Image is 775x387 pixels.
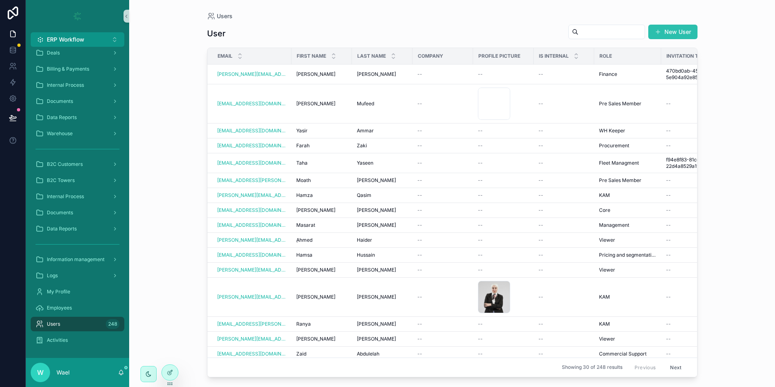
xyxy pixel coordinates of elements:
[666,237,752,243] a: --
[478,177,529,184] a: --
[538,207,543,213] span: --
[538,160,543,166] span: --
[666,336,752,342] a: --
[31,126,124,141] a: Warehouse
[666,321,671,327] span: --
[357,177,408,184] a: [PERSON_NAME]
[599,192,656,199] a: KAM
[538,142,589,149] a: --
[666,294,752,300] a: --
[599,267,615,273] span: Viewer
[296,351,347,357] a: Zaid
[217,267,287,273] a: [PERSON_NAME][EMAIL_ADDRESS][PERSON_NAME][DOMAIN_NAME]
[478,160,529,166] a: --
[296,160,347,166] a: Taha
[664,361,687,374] button: Next
[666,252,671,258] span: --
[417,71,422,77] span: --
[666,222,671,228] span: --
[538,237,589,243] a: --
[217,142,287,149] a: [EMAIL_ADDRESS][DOMAIN_NAME]
[357,336,396,342] span: [PERSON_NAME]
[478,192,529,199] a: --
[417,222,422,228] span: --
[296,128,308,134] span: Yasir
[417,100,422,107] span: --
[417,142,468,149] a: --
[297,53,326,59] span: First name
[31,46,124,60] a: Deals
[357,192,371,199] span: Qasim
[666,142,752,149] a: --
[47,177,75,184] span: B2C Towers
[296,100,335,107] span: [PERSON_NAME]
[478,351,483,357] span: --
[648,25,697,39] button: New User
[538,160,589,166] a: --
[31,333,124,347] a: Activities
[599,177,656,184] a: Pre Sales Member
[357,160,373,166] span: Yaseen
[417,321,422,327] span: --
[599,336,656,342] a: Viewer
[357,252,375,258] span: Hussain
[666,267,671,273] span: --
[538,267,543,273] span: --
[599,351,656,357] a: Commercial Support
[357,294,408,300] a: [PERSON_NAME]
[31,205,124,220] a: Documents
[599,267,656,273] a: Viewer
[417,336,422,342] span: --
[47,82,84,88] span: Internal Process
[217,252,287,258] a: [EMAIL_ADDRESS][DOMAIN_NAME]
[478,177,483,184] span: --
[417,237,468,243] a: --
[31,189,124,204] a: Internal Process
[599,71,617,77] span: Finance
[538,222,589,228] a: --
[357,321,396,327] span: [PERSON_NAME]
[47,98,73,105] span: Documents
[417,252,422,258] span: --
[666,192,671,199] span: --
[666,68,752,81] a: 470bd0ab-45ef-46dd-864c-5e904a92e85d
[296,321,311,327] span: Ranya
[599,237,656,243] a: Viewer
[217,294,287,300] a: [PERSON_NAME][EMAIL_ADDRESS][PERSON_NAME][DOMAIN_NAME]
[296,336,335,342] span: [PERSON_NAME]
[538,351,589,357] a: --
[666,294,671,300] span: --
[599,294,610,300] span: KAM
[296,321,347,327] a: Ranya
[217,321,287,327] a: [EMAIL_ADDRESS][PERSON_NAME][DOMAIN_NAME]
[296,252,347,258] a: Hamsa
[31,317,124,331] a: Users248
[357,222,408,228] a: [PERSON_NAME]
[217,100,287,107] a: [EMAIL_ADDRESS][DOMAIN_NAME]
[478,267,529,273] a: --
[31,62,124,76] a: Billing & Payments
[538,177,543,184] span: --
[357,267,396,273] span: [PERSON_NAME]
[31,173,124,188] a: B2C Towers
[538,192,589,199] a: --
[357,222,396,228] span: [PERSON_NAME]
[296,222,315,228] span: Masarat
[296,160,308,166] span: Taha
[599,128,656,134] a: WH Keeper
[478,128,483,134] span: --
[217,237,287,243] a: [PERSON_NAME][EMAIL_ADDRESS][PERSON_NAME][DOMAIN_NAME]
[417,294,468,300] a: --
[478,336,483,342] span: --
[599,252,656,258] span: Pricing and segmentation Manager
[538,321,543,327] span: --
[478,142,529,149] a: --
[599,321,656,327] a: KAM
[296,207,347,213] a: [PERSON_NAME]
[47,130,73,137] span: Warehouse
[666,157,752,169] a: f94e8f83-81ce-4658-b7d8-22d4a8529a19
[666,100,671,107] span: --
[599,351,647,357] span: Commercial Support
[357,177,396,184] span: [PERSON_NAME]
